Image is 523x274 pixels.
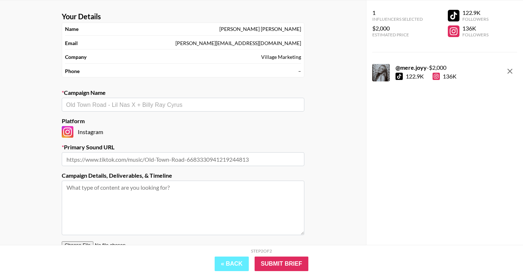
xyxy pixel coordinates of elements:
label: Campaign Details, Deliverables, & Timeline [62,172,304,179]
div: 122.9K [462,9,488,16]
strong: Your Details [62,12,101,21]
input: Old Town Road - Lil Nas X + Billy Ray Cyrus [66,101,300,109]
div: 136K [462,25,488,32]
div: 136K [433,73,457,80]
div: 1 [372,9,423,16]
div: [PERSON_NAME] [PERSON_NAME] [219,26,301,32]
div: – [298,68,301,74]
strong: Phone [65,68,80,74]
strong: Company [65,54,86,60]
input: Submit Brief [255,257,308,271]
button: « Back [215,257,249,271]
div: Influencers Selected [372,16,423,22]
div: Instagram [62,126,304,138]
label: Campaign Name [62,89,304,96]
strong: Name [65,26,78,32]
label: Primary Sound URL [62,144,304,151]
div: Followers [462,32,488,37]
input: https://www.tiktok.com/music/Old-Town-Road-6683330941219244813 [62,152,304,166]
div: 122.9K [406,73,424,80]
img: Instagram [62,126,73,138]
div: [PERSON_NAME][EMAIL_ADDRESS][DOMAIN_NAME] [175,40,301,47]
strong: @ mere.joyy [396,64,427,71]
div: Followers [462,16,488,22]
button: remove [503,64,517,78]
div: Estimated Price [372,32,423,37]
strong: Email [65,40,78,47]
label: Platform [62,117,304,125]
div: Step 2 of 2 [251,248,272,254]
div: Village Marketing [261,54,301,60]
div: $2,000 [372,25,423,32]
div: - $ 2,000 [396,64,457,71]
